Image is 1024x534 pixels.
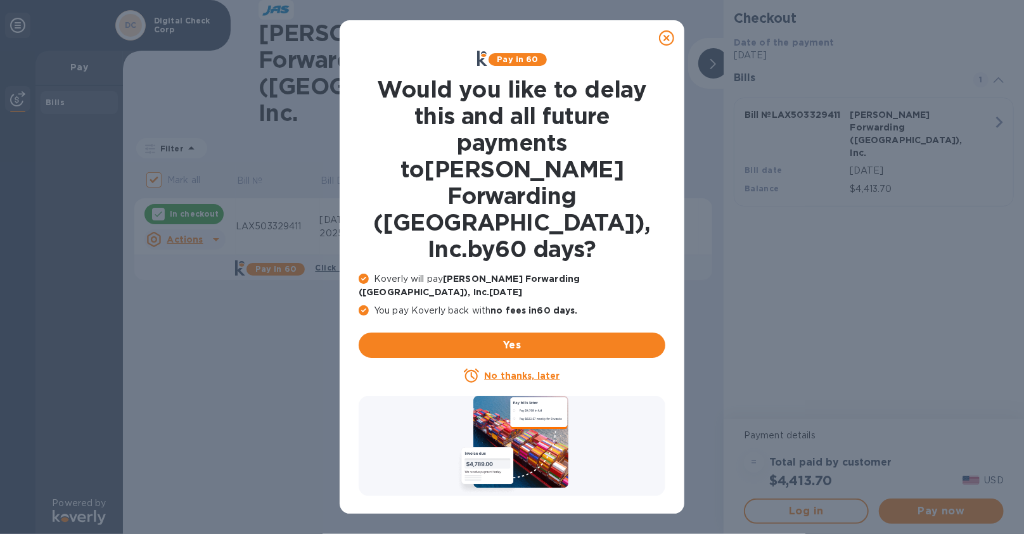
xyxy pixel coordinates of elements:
p: Koverly will pay [359,272,665,299]
b: [PERSON_NAME] Forwarding ([GEOGRAPHIC_DATA]), Inc. [DATE] [359,274,580,297]
b: Pay in 60 [497,54,538,64]
span: Yes [369,338,655,353]
button: Yes [359,333,665,358]
u: No thanks, later [484,371,560,381]
p: You pay Koverly back with [359,304,665,317]
b: no fees in 60 days . [490,305,577,315]
h1: Would you like to delay this and all future payments to [PERSON_NAME] Forwarding ([GEOGRAPHIC_DAT... [359,76,665,262]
